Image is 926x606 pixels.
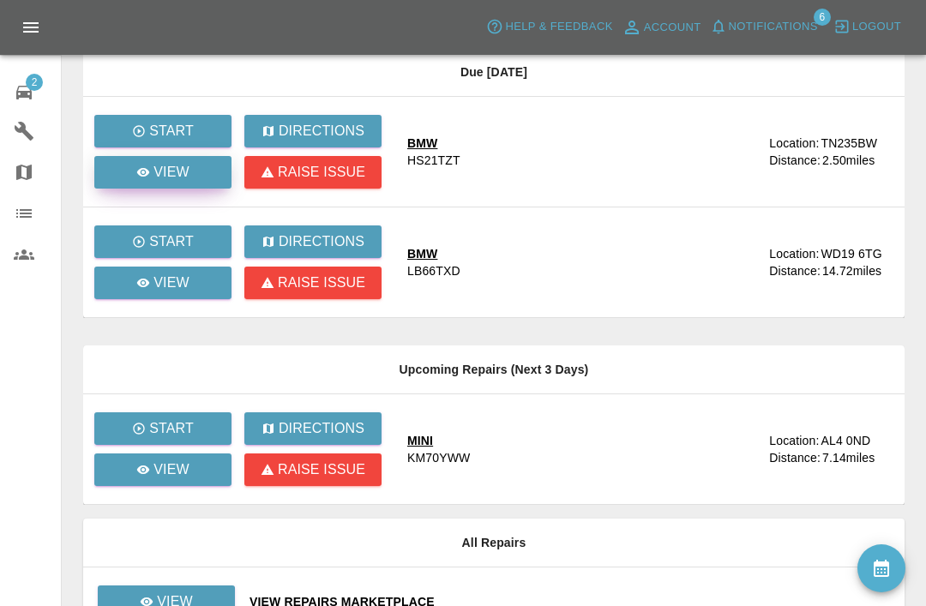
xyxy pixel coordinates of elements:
[769,449,821,466] div: Distance:
[822,152,891,169] div: 2.50 miles
[26,74,43,91] span: 2
[482,14,616,40] button: Help & Feedback
[617,14,706,41] a: Account
[769,245,819,262] div: Location:
[149,231,194,252] p: Start
[407,262,460,279] div: LB66TXD
[94,115,231,147] button: Start
[407,432,755,466] a: MINIKM70YWW
[829,14,905,40] button: Logout
[822,262,891,279] div: 14.72 miles
[706,14,822,40] button: Notifications
[857,544,905,592] button: availability
[769,152,821,169] div: Distance:
[407,245,460,262] div: BMW
[244,267,382,299] button: Raise issue
[407,432,470,449] div: MINI
[244,225,382,258] button: Directions
[407,152,460,169] div: HS21TZT
[407,135,755,169] a: BMWHS21TZT
[83,345,905,394] th: Upcoming Repairs (Next 3 Days)
[769,135,891,169] a: Location:TN235BWDistance:2.50miles
[407,449,470,466] div: KM70YWW
[279,231,364,252] p: Directions
[278,273,365,293] p: Raise issue
[94,453,231,486] a: View
[821,135,877,152] div: TN235BW
[814,9,831,26] span: 6
[244,453,382,486] button: Raise issue
[278,162,365,183] p: Raise issue
[83,519,905,567] th: All Repairs
[244,412,382,445] button: Directions
[153,273,189,293] p: View
[149,418,194,439] p: Start
[407,135,460,152] div: BMW
[244,115,382,147] button: Directions
[10,7,51,48] button: Open drawer
[821,432,870,449] div: AL4 0ND
[821,245,881,262] div: WD19 6TG
[769,432,891,466] a: Location:AL4 0NDDistance:7.14miles
[769,262,821,279] div: Distance:
[769,135,819,152] div: Location:
[407,245,755,279] a: BMWLB66TXD
[153,162,189,183] p: View
[769,432,819,449] div: Location:
[94,267,231,299] a: View
[769,245,891,279] a: Location:WD19 6TGDistance:14.72miles
[149,121,194,141] p: Start
[729,17,818,37] span: Notifications
[822,449,891,466] div: 7.14 miles
[83,48,905,97] th: Due [DATE]
[279,418,364,439] p: Directions
[505,17,612,37] span: Help & Feedback
[278,459,365,480] p: Raise issue
[153,459,189,480] p: View
[94,412,231,445] button: Start
[94,156,231,189] a: View
[279,121,364,141] p: Directions
[852,17,901,37] span: Logout
[644,18,701,38] span: Account
[244,156,382,189] button: Raise issue
[94,225,231,258] button: Start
